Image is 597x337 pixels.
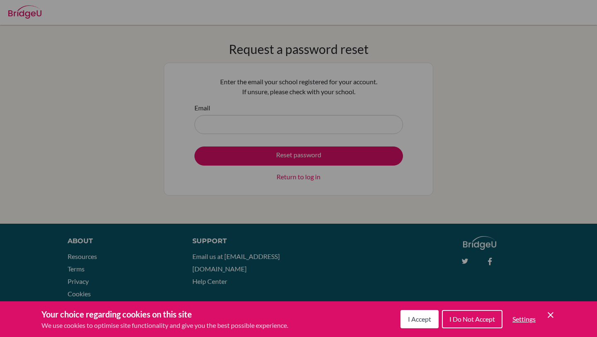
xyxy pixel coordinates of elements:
[442,310,502,328] button: I Do Not Accept
[41,320,288,330] p: We use cookies to optimise site functionality and give you the best possible experience.
[41,308,288,320] h3: Your choice regarding cookies on this site
[506,311,542,327] button: Settings
[408,315,431,323] span: I Accept
[546,310,556,320] button: Save and close
[400,310,439,328] button: I Accept
[449,315,495,323] span: I Do Not Accept
[512,315,536,323] span: Settings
